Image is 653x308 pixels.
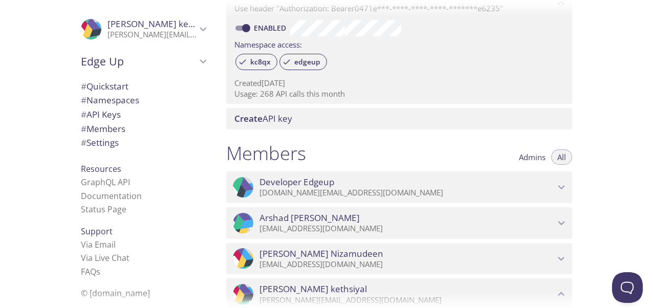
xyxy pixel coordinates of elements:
[226,108,572,129] div: Create API Key
[81,137,119,148] span: Settings
[259,188,555,198] p: [DOMAIN_NAME][EMAIL_ADDRESS][DOMAIN_NAME]
[259,259,555,270] p: [EMAIL_ADDRESS][DOMAIN_NAME]
[81,123,86,135] span: #
[551,149,572,165] button: All
[513,149,552,165] button: Admins
[226,243,572,275] div: Mohammed Nizamudeen
[81,80,86,92] span: #
[81,94,86,106] span: #
[96,266,100,277] span: s
[81,266,100,277] a: FAQ
[73,79,214,94] div: Quickstart
[81,108,86,120] span: #
[107,30,197,40] p: [PERSON_NAME][EMAIL_ADDRESS][DOMAIN_NAME]
[81,54,197,69] span: Edge Up
[81,204,126,215] a: Status Page
[107,18,215,30] span: [PERSON_NAME] kethsiyal
[226,171,572,203] div: Developer Edgeup
[226,207,572,239] div: Arshad Uvais
[259,224,555,234] p: [EMAIL_ADDRESS][DOMAIN_NAME]
[226,142,306,165] h1: Members
[252,23,290,33] a: Enabled
[234,113,263,124] span: Create
[259,212,360,224] span: Arshad [PERSON_NAME]
[81,177,130,188] a: GraphQL API
[259,248,383,259] span: [PERSON_NAME] Nizamudeen
[73,107,214,122] div: API Keys
[235,54,277,70] div: kc8qx
[73,48,214,75] div: Edge Up
[73,136,214,150] div: Team Settings
[612,272,643,303] iframe: Help Scout Beacon - Open
[73,122,214,136] div: Members
[81,239,116,250] a: Via Email
[259,283,367,295] span: [PERSON_NAME] kethsiyal
[81,123,125,135] span: Members
[81,94,139,106] span: Namespaces
[288,57,326,67] span: edgeup
[279,54,327,70] div: edgeup
[234,36,302,51] label: Namespace access:
[81,163,121,174] span: Resources
[81,252,129,263] a: Via Live Chat
[81,288,150,299] span: © [DOMAIN_NAME]
[81,137,86,148] span: #
[81,80,128,92] span: Quickstart
[81,190,142,202] a: Documentation
[81,226,113,237] span: Support
[234,89,564,99] p: Usage: 268 API calls this month
[73,12,214,46] div: Vinolin kethsiyal
[259,177,334,188] span: Developer Edgeup
[73,93,214,107] div: Namespaces
[234,78,564,89] p: Created [DATE]
[234,113,292,124] span: API key
[244,57,277,67] span: kc8qx
[81,108,121,120] span: API Keys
